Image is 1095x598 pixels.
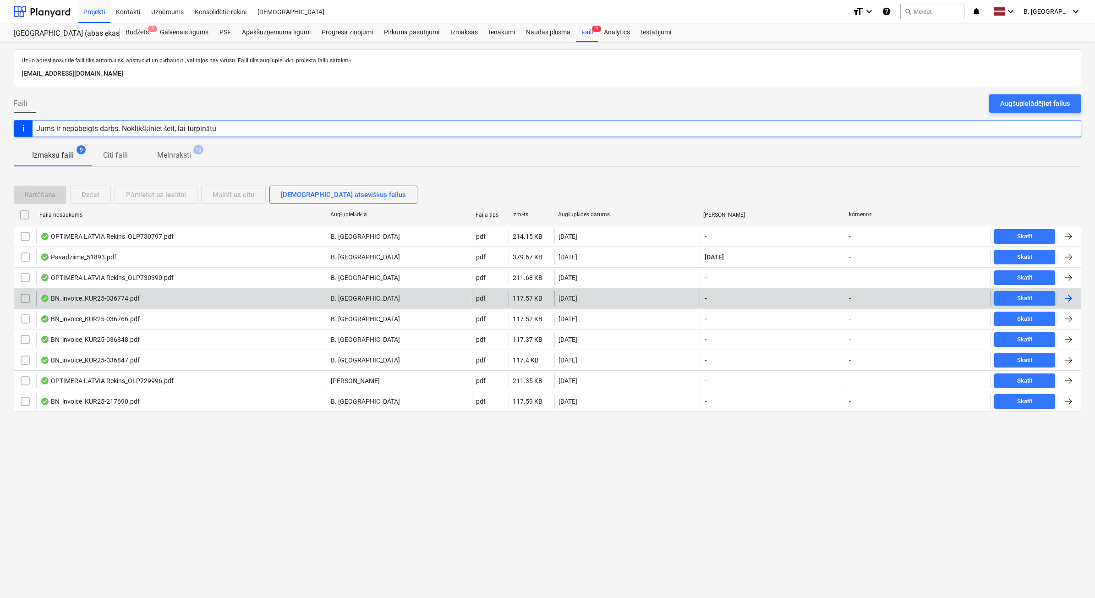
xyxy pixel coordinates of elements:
p: [EMAIL_ADDRESS][DOMAIN_NAME] [22,68,1073,79]
div: BN_invoice_KUR25-036848.pdf [40,336,140,343]
div: OPTIMERA LATVIA Rekins_OLP730390.pdf [40,274,174,281]
div: Skatīt [1017,396,1033,407]
div: 117.37 KB [513,336,542,343]
span: - [704,356,708,365]
button: Skatīt [994,373,1055,388]
div: Augšuplādes datums [558,211,696,218]
a: Faili9 [576,23,598,42]
p: B. [GEOGRAPHIC_DATA] [331,397,400,406]
div: Skatīt [1017,355,1033,366]
div: BN_invoice_KUR25-036774.pdf [40,295,140,302]
i: keyboard_arrow_down [1005,6,1016,17]
button: Skatīt [994,353,1055,368]
div: BN_invoice_KUR25-036766.pdf [40,315,140,323]
a: Ienākumi [483,23,520,42]
div: Faila nosaukums [39,212,323,218]
div: pdf [476,336,486,343]
div: - [849,336,851,343]
p: B. [GEOGRAPHIC_DATA] [331,252,400,262]
span: 9 [77,145,86,154]
a: Progresa ziņojumi [316,23,378,42]
button: Meklēt [900,4,964,19]
div: 117.59 KB [513,398,542,405]
div: OCR pabeigts [40,398,49,405]
div: pdf [476,233,486,240]
div: [DATE] [558,253,577,261]
a: Budžets1 [120,23,154,42]
div: [DATE] [558,357,577,364]
div: Faili [576,23,598,42]
div: Skatīt [1017,231,1033,242]
a: Galvenais līgums [154,23,214,42]
button: Skatīt [994,291,1055,306]
div: OCR pabeigts [40,336,49,343]
button: Skatīt [994,229,1055,244]
span: 10 [193,145,203,154]
p: Izmaksu faili [32,150,74,161]
div: Chat Widget [1049,554,1095,598]
div: OCR pabeigts [40,377,49,384]
div: Skatīt [1017,376,1033,386]
div: Budžets [120,23,154,42]
div: 117.4 KB [513,357,539,364]
div: pdf [476,295,486,302]
p: Melnraksti [157,150,191,161]
button: Skatīt [994,270,1055,285]
div: [DATE] [558,315,577,323]
i: notifications [972,6,981,17]
div: BN_invoice_KUR25-036847.pdf [40,357,140,364]
div: Izmērs [512,211,551,218]
p: Citi faili [103,150,128,161]
button: Skatīt [994,394,1055,409]
div: pdf [476,253,486,261]
div: OCR pabeigts [40,253,49,261]
p: [PERSON_NAME] [331,376,380,385]
span: - [704,273,708,282]
i: keyboard_arrow_down [864,6,875,17]
div: OPTIMERA LATVIA Rekins_OLP730797.pdf [40,233,174,240]
button: Skatīt [994,312,1055,326]
span: - [704,294,708,303]
div: - [849,398,851,405]
span: - [704,376,708,385]
div: PSF [214,23,236,42]
div: pdf [476,315,486,323]
div: pdf [476,377,486,384]
div: - [849,295,851,302]
div: Skatīt [1017,314,1033,324]
div: 211.35 KB [513,377,542,384]
div: pdf [476,398,486,405]
div: OCR pabeigts [40,315,49,323]
div: OPTIMERA LATVIA Rekins_OLP729996.pdf [40,377,174,384]
span: - [704,232,708,241]
a: Iestatījumi [635,23,677,42]
div: 379.67 KB [513,253,542,261]
div: [GEOGRAPHIC_DATA] (abas ēkas - PRJ2002936 un PRJ2002937) 2601965 [14,29,109,38]
div: - [849,357,851,364]
div: BN_invoice_KUR25-217690.pdf [40,398,140,405]
div: [DEMOGRAPHIC_DATA] atsevišķus failus [281,189,406,201]
div: 117.57 KB [513,295,542,302]
p: B. [GEOGRAPHIC_DATA] [331,335,400,344]
a: Izmaksas [445,23,483,42]
div: - [849,233,851,240]
div: OCR pabeigts [40,233,49,240]
div: - [849,274,851,281]
span: search [904,8,912,15]
div: 117.52 KB [513,315,542,323]
div: Augšupielādēja [330,211,468,218]
div: Augšupielādējiet failus [1000,98,1070,110]
div: Naudas plūsma [520,23,576,42]
div: [DATE] [558,274,577,281]
div: Skatīt [1017,252,1033,263]
p: B. [GEOGRAPHIC_DATA] [331,232,400,241]
span: B. [GEOGRAPHIC_DATA] [1024,8,1069,15]
p: B. [GEOGRAPHIC_DATA] [331,314,400,324]
div: - [849,315,851,323]
a: Analytics [598,23,635,42]
a: Pirkuma pasūtījumi [378,23,445,42]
